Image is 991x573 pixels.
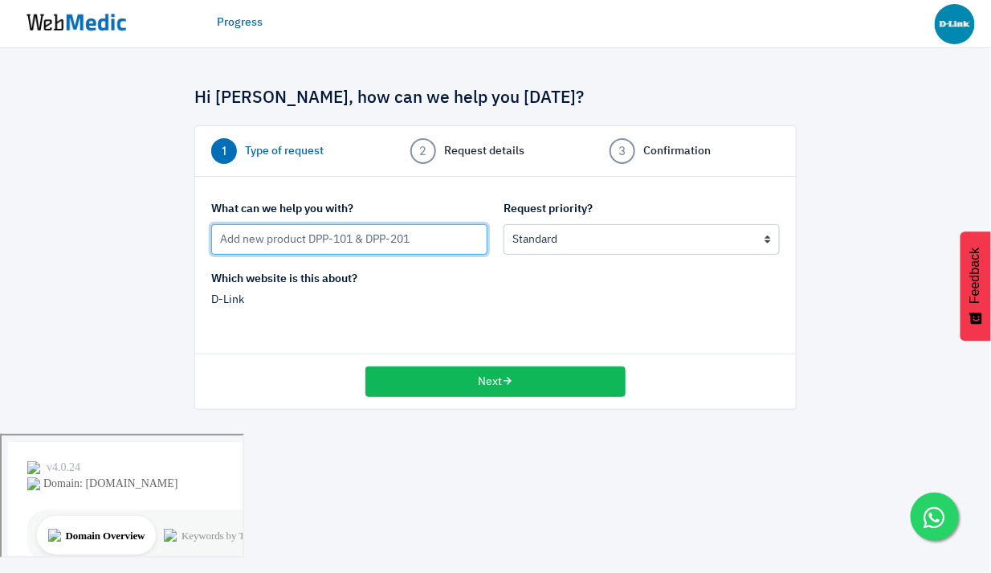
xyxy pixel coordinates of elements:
[410,138,581,164] a: 2 Request details
[444,143,524,160] span: Request details
[47,93,59,106] img: tab_domain_overview_orange.svg
[45,26,79,39] div: v 4.0.24
[504,203,593,215] strong: Request priority?
[162,93,175,106] img: tab_keywords_by_traffic_grey.svg
[245,143,324,160] span: Type of request
[26,42,39,55] img: website_grey.svg
[211,203,353,215] strong: What can we help you with?
[365,366,626,397] button: Next
[194,88,797,109] h4: Hi [PERSON_NAME], how can we help you [DATE]?
[64,95,144,105] div: Domain Overview
[211,138,237,164] span: 1
[180,95,265,105] div: Keywords by Traffic
[610,138,780,164] a: 3 Confirmation
[643,143,711,160] span: Confirmation
[960,231,991,341] button: Feedback - Show survey
[26,26,39,39] img: logo_orange.svg
[211,138,381,164] a: 1 Type of request
[211,273,357,284] strong: Which website is this about?
[217,14,263,31] a: Progress
[969,248,983,304] span: Feedback
[610,138,635,164] span: 3
[410,138,436,164] span: 2
[42,42,177,55] div: Domain: [DOMAIN_NAME]
[211,292,487,309] p: D-Link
